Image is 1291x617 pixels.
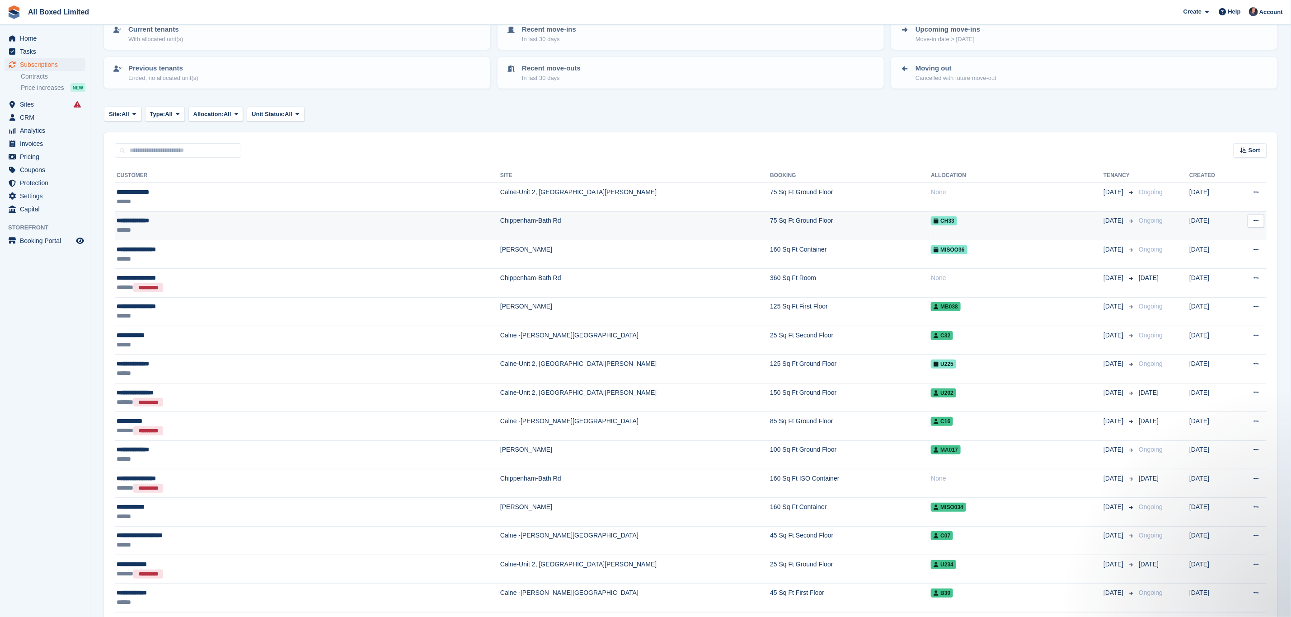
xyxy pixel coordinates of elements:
th: Booking [770,168,931,183]
a: menu [5,164,85,176]
td: [DATE] [1189,498,1234,526]
span: [DATE] [1139,561,1159,568]
span: U234 [931,560,956,569]
img: Dan Goss [1249,7,1258,16]
span: Sites [20,98,74,111]
span: U225 [931,360,956,369]
td: 150 Sq Ft Ground Floor [770,383,931,411]
span: Capital [20,203,74,215]
span: Home [20,32,74,45]
a: menu [5,190,85,202]
td: 45 Sq Ft Second Floor [770,526,931,555]
a: Price increases NEW [21,83,85,93]
span: Ongoing [1139,532,1163,539]
td: Calne-Unit 2, [GEOGRAPHIC_DATA][PERSON_NAME] [500,555,770,584]
p: With allocated unit(s) [128,35,183,44]
a: menu [5,45,85,58]
td: 125 Sq Ft Ground Floor [770,355,931,383]
td: 25 Sq Ft Ground Floor [770,555,931,584]
span: B30 [931,589,953,598]
span: Sort [1249,146,1260,155]
span: All [285,110,292,119]
span: All [224,110,231,119]
a: Recent move-outs In last 30 days [498,58,883,88]
td: 75 Sq Ft Ground Floor [770,211,931,240]
span: Ongoing [1139,332,1163,339]
td: [DATE] [1189,383,1234,411]
a: Current tenants With allocated unit(s) [105,19,489,49]
span: [DATE] [1103,273,1125,283]
span: Storefront [8,223,90,232]
td: [DATE] [1189,183,1234,211]
td: Calne-Unit 2, [GEOGRAPHIC_DATA][PERSON_NAME] [500,183,770,211]
th: Allocation [931,168,1103,183]
span: Ongoing [1139,303,1163,310]
a: menu [5,124,85,137]
th: Customer [115,168,500,183]
td: [DATE] [1189,584,1234,612]
a: menu [5,58,85,71]
td: Calne -[PERSON_NAME][GEOGRAPHIC_DATA] [500,584,770,612]
span: Settings [20,190,74,202]
span: Price increases [21,84,64,92]
span: All [122,110,129,119]
a: menu [5,234,85,247]
td: Calne-Unit 2, [GEOGRAPHIC_DATA][PERSON_NAME] [500,355,770,383]
span: MISO034 [931,503,966,512]
span: [DATE] [1103,502,1125,512]
button: Site: All [104,107,141,122]
span: [DATE] [1139,389,1159,396]
td: 100 Sq Ft Ground Floor [770,440,931,469]
div: NEW [70,83,85,92]
span: Ongoing [1139,188,1163,196]
span: Ongoing [1139,446,1163,453]
td: 160 Sq Ft Container [770,240,931,268]
span: [DATE] [1103,388,1125,397]
span: CRM [20,111,74,124]
a: All Boxed Limited [24,5,93,19]
td: Calne -[PERSON_NAME][GEOGRAPHIC_DATA] [500,326,770,355]
td: 160 Sq Ft ISO Container [770,469,931,497]
span: Ongoing [1139,217,1163,224]
span: [DATE] [1139,274,1159,281]
p: Moving out [915,63,996,74]
td: [DATE] [1189,469,1234,497]
p: Recent move-outs [522,63,581,74]
td: [PERSON_NAME] [500,498,770,526]
p: In last 30 days [522,74,581,83]
span: C16 [931,417,953,426]
a: Contracts [21,72,85,81]
i: Smart entry sync failures have occurred [74,101,81,108]
span: Ongoing [1139,246,1163,253]
button: Type: All [145,107,185,122]
span: Create [1183,7,1202,16]
span: [DATE] [1139,417,1159,425]
p: Cancelled with future move-out [915,74,996,83]
span: [DATE] [1103,245,1125,254]
td: [PERSON_NAME] [500,240,770,268]
span: [DATE] [1103,416,1125,426]
td: [DATE] [1189,326,1234,355]
span: [DATE] [1103,474,1125,483]
td: Calne -[PERSON_NAME][GEOGRAPHIC_DATA] [500,526,770,555]
td: [DATE] [1189,269,1234,297]
span: [DATE] [1103,331,1125,340]
span: MB038 [931,302,961,311]
span: C32 [931,331,953,340]
span: Subscriptions [20,58,74,71]
p: Upcoming move-ins [915,24,980,35]
span: C07 [931,531,953,540]
span: Booking Portal [20,234,74,247]
a: menu [5,32,85,45]
span: Analytics [20,124,74,137]
span: All [165,110,173,119]
p: Previous tenants [128,63,198,74]
p: Recent move-ins [522,24,576,35]
td: 125 Sq Ft First Floor [770,297,931,326]
span: [DATE] [1103,531,1125,540]
button: Unit Status: All [247,107,304,122]
span: Ongoing [1139,503,1163,510]
a: menu [5,203,85,215]
a: Recent move-ins In last 30 days [498,19,883,49]
a: Moving out Cancelled with future move-out [892,58,1277,88]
